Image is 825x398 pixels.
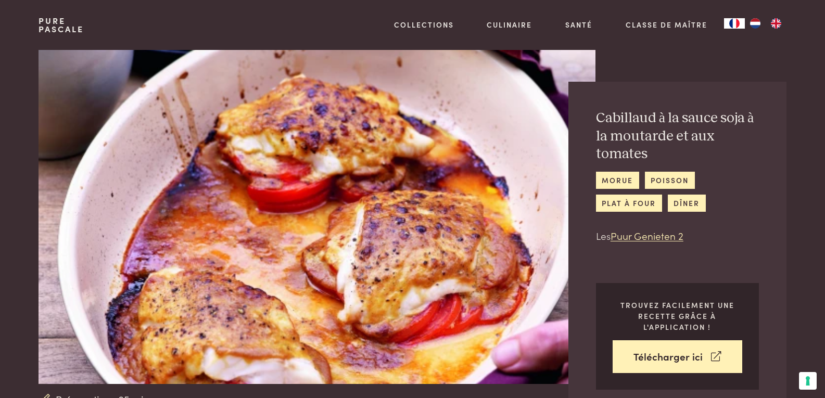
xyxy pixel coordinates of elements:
[565,19,592,30] a: Santé
[596,109,759,163] h2: Cabillaud à la sauce soja à la moutarde et aux tomates
[799,372,817,390] button: Vos préférences en matière de consentement pour les technologies de suivi
[39,50,595,384] img: Cabillaud à la sauce soja à la moutarde et aux tomates
[668,195,706,212] a: dîner
[724,18,745,29] div: Language
[611,228,683,242] a: Puur Genieten 2
[766,18,786,29] a: EN
[724,18,786,29] aside: Language selected: Français
[724,18,745,29] a: FR
[745,18,766,29] a: NL
[394,19,454,30] a: Collections
[596,228,759,243] p: Les
[596,172,639,189] a: morue
[39,17,84,33] a: PurePascale
[626,19,707,30] a: Classe de maître
[613,300,742,332] p: Trouvez facilement une recette grâce à l'application !
[645,172,695,189] a: poisson
[613,340,742,373] a: Télécharger ici
[596,195,662,212] a: plat à four
[487,19,532,30] a: Culinaire
[745,18,786,29] ul: Language list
